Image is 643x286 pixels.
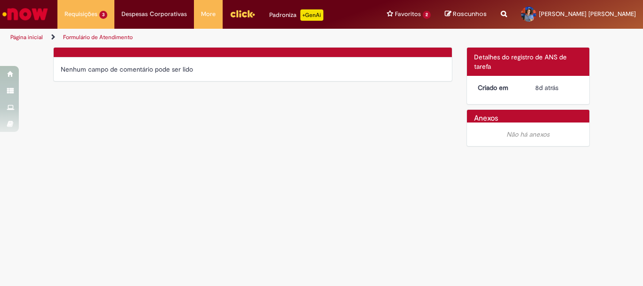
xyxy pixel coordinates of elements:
[64,9,97,19] span: Requisições
[230,7,255,21] img: click_logo_yellow_360x200.png
[535,83,579,92] div: 22/09/2025 17:18:46
[474,114,498,123] h2: Anexos
[535,83,558,92] span: 8d atrás
[474,53,567,71] span: Detalhes do registro de ANS de tarefa
[423,11,431,19] span: 2
[445,10,487,19] a: Rascunhos
[395,9,421,19] span: Favoritos
[269,9,323,21] div: Padroniza
[535,83,558,92] time: 22/09/2025 17:18:46
[300,9,323,21] p: +GenAi
[63,33,133,41] a: Formulário de Atendimento
[453,9,487,18] span: Rascunhos
[506,130,549,139] em: Não há anexos
[99,11,107,19] span: 3
[539,10,636,18] span: [PERSON_NAME] [PERSON_NAME]
[201,9,216,19] span: More
[1,5,49,24] img: ServiceNow
[121,9,187,19] span: Despesas Corporativas
[61,65,445,74] div: Nenhum campo de comentário pode ser lido
[10,33,43,41] a: Página inicial
[7,29,422,46] ul: Trilhas de página
[471,83,529,92] dt: Criado em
